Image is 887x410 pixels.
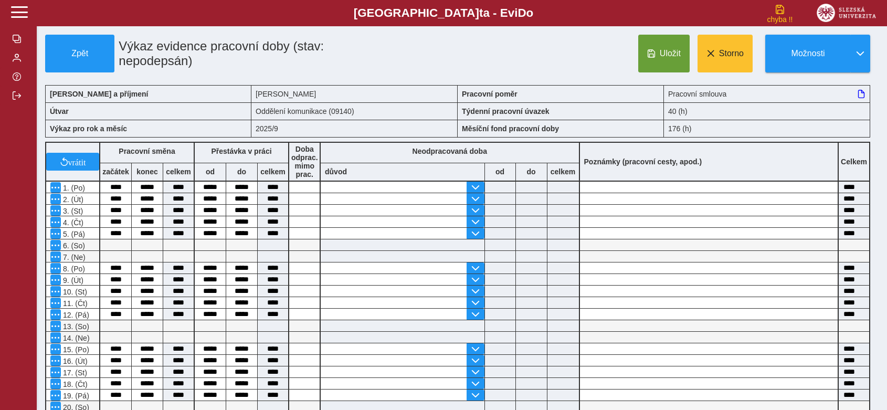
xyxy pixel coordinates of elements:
span: 1. (Po) [61,184,85,192]
b: důvod [325,167,347,176]
button: Menu [50,251,61,262]
div: Network Error [754,5,806,24]
b: Neodpracovaná doba [413,147,487,155]
b: do [226,167,257,176]
button: Zpět [45,35,114,72]
button: Menu [50,182,61,193]
span: 8. (Po) [61,265,85,273]
div: Pracovní smlouva [664,85,870,102]
span: 16. (Út) [61,357,88,365]
button: Menu [50,194,61,204]
span: Uložit [660,49,681,58]
button: Menu [50,205,61,216]
span: 12. (Pá) [61,311,89,319]
b: Měsíční fond pracovní doby [462,124,559,133]
span: 7. (Ne) [61,253,86,261]
b: Přestávka v práci [211,147,271,155]
b: Poznámky (pracovní cesty, apod.) [580,157,706,166]
div: Oddělení komunikace (09140) [251,102,458,120]
span: 4. (Čt) [61,218,83,227]
button: Menu [50,355,61,366]
b: začátek [100,167,131,176]
span: 11. (Čt) [61,299,88,308]
button: Menu [50,309,61,320]
span: 3. (St) [61,207,83,215]
b: Útvar [50,107,69,115]
span: t [479,6,483,19]
span: 13. (So) [61,322,89,331]
span: 2. (Út) [61,195,83,204]
b: [PERSON_NAME] a příjmení [50,90,148,98]
b: od [195,167,226,176]
span: 5. (Pá) [61,230,85,238]
button: Menu [50,217,61,227]
span: 19. (Pá) [61,392,89,400]
b: do [516,167,547,176]
div: 2025/9 [251,120,458,138]
button: Menu [50,298,61,308]
button: Možnosti [765,35,850,72]
b: Výkaz pro rok a měsíc [50,124,127,133]
button: Storno [698,35,753,72]
span: Storno [719,49,744,58]
div: [PERSON_NAME] [251,85,458,102]
button: Menu [50,321,61,331]
b: od [485,167,515,176]
button: Menu [50,332,61,343]
b: Celkem [841,157,867,166]
div: 176 (h) [664,120,870,138]
button: Menu [50,286,61,297]
b: Pracovní poměr [462,90,518,98]
span: vrátit [68,157,86,166]
span: 6. (So) [61,241,85,250]
span: 9. (Út) [61,276,83,285]
span: Zpět [50,49,110,58]
b: celkem [258,167,288,176]
span: 15. (Po) [61,345,89,354]
b: Doba odprac. mimo prac. [291,145,318,178]
b: celkem [547,167,579,176]
span: D [518,6,526,19]
h1: Výkaz evidence pracovní doby (stav: nepodepsán) [114,35,392,72]
button: Menu [50,263,61,274]
span: Možnosti [774,49,842,58]
button: Menu [50,344,61,354]
div: chyba !! [754,15,806,24]
button: Menu [50,275,61,285]
b: Pracovní směna [119,147,175,155]
button: Menu [50,390,61,401]
span: 10. (St) [61,288,87,296]
button: Menu [50,228,61,239]
div: 40 (h) [664,102,870,120]
button: Menu [50,367,61,377]
button: Menu [50,379,61,389]
img: logo_web_su.png [817,4,876,22]
b: celkem [163,167,194,176]
button: Menu [50,240,61,250]
b: Týdenní pracovní úvazek [462,107,550,115]
span: 17. (St) [61,369,87,377]
b: [GEOGRAPHIC_DATA] a - Evi [31,6,856,20]
button: Uložit [638,35,690,72]
b: konec [132,167,163,176]
span: 18. (Čt) [61,380,88,388]
span: 14. (Ne) [61,334,90,342]
button: vrátit [46,153,99,171]
span: o [526,6,534,19]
